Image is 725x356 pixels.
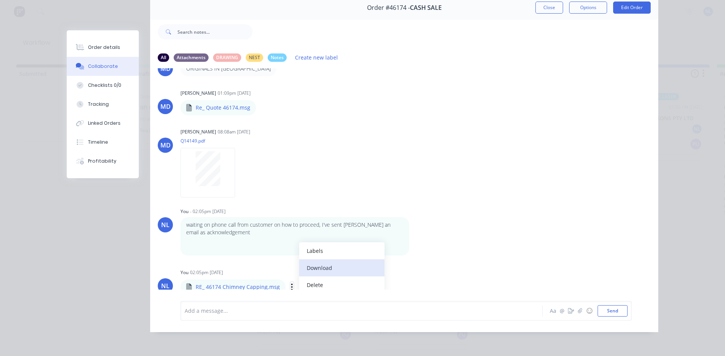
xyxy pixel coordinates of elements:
[291,52,342,63] button: Create new label
[67,57,139,76] button: Collaborate
[88,63,118,70] div: Collaborate
[569,2,607,14] button: Options
[67,95,139,114] button: Tracking
[268,53,287,62] div: Notes
[180,208,188,215] div: You
[186,65,271,72] p: ORIGINALS IN [GEOGRAPHIC_DATA]
[161,281,169,290] div: NL
[535,2,563,14] button: Close
[88,44,120,51] div: Order details
[218,129,250,135] div: 08:08am [DATE]
[174,53,209,62] div: Attachments
[598,305,628,317] button: Send
[180,129,216,135] div: [PERSON_NAME]
[299,242,384,259] button: Labels
[585,306,594,315] button: ☺
[160,64,171,73] div: MD
[410,4,442,11] span: CASH SALE
[88,82,121,89] div: Checklists 0/0
[180,138,243,144] p: Q14149.pdf
[67,38,139,57] button: Order details
[88,120,121,127] div: Linked Orders
[67,76,139,95] button: Checklists 0/0
[88,158,116,165] div: Profitability
[557,306,567,315] button: @
[213,53,241,62] div: DRAWING
[177,24,253,39] input: Search notes...
[246,53,263,62] div: NEST
[548,306,557,315] button: Aa
[613,2,651,14] button: Edit Order
[299,259,384,276] button: Download
[186,221,403,237] p: waiting on phone call from customer on how to proceed, I've sent [PERSON_NAME] an email as acknow...
[67,133,139,152] button: Timeline
[196,283,280,291] p: RE_ 46174 Chimney Capping.msg
[67,114,139,133] button: Linked Orders
[160,141,171,150] div: MD
[367,4,410,11] span: Order #46174 -
[196,104,250,111] p: Re_ Quote 46174.msg
[190,208,226,215] div: - 02:05pm [DATE]
[218,90,251,97] div: 01:09pm [DATE]
[180,269,188,276] div: You
[299,276,384,293] button: Delete
[161,220,169,229] div: NL
[67,152,139,171] button: Profitability
[180,90,216,97] div: [PERSON_NAME]
[88,139,108,146] div: Timeline
[88,101,109,108] div: Tracking
[160,102,171,111] div: MD
[158,53,169,62] div: All
[190,269,223,276] div: 02:05pm [DATE]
